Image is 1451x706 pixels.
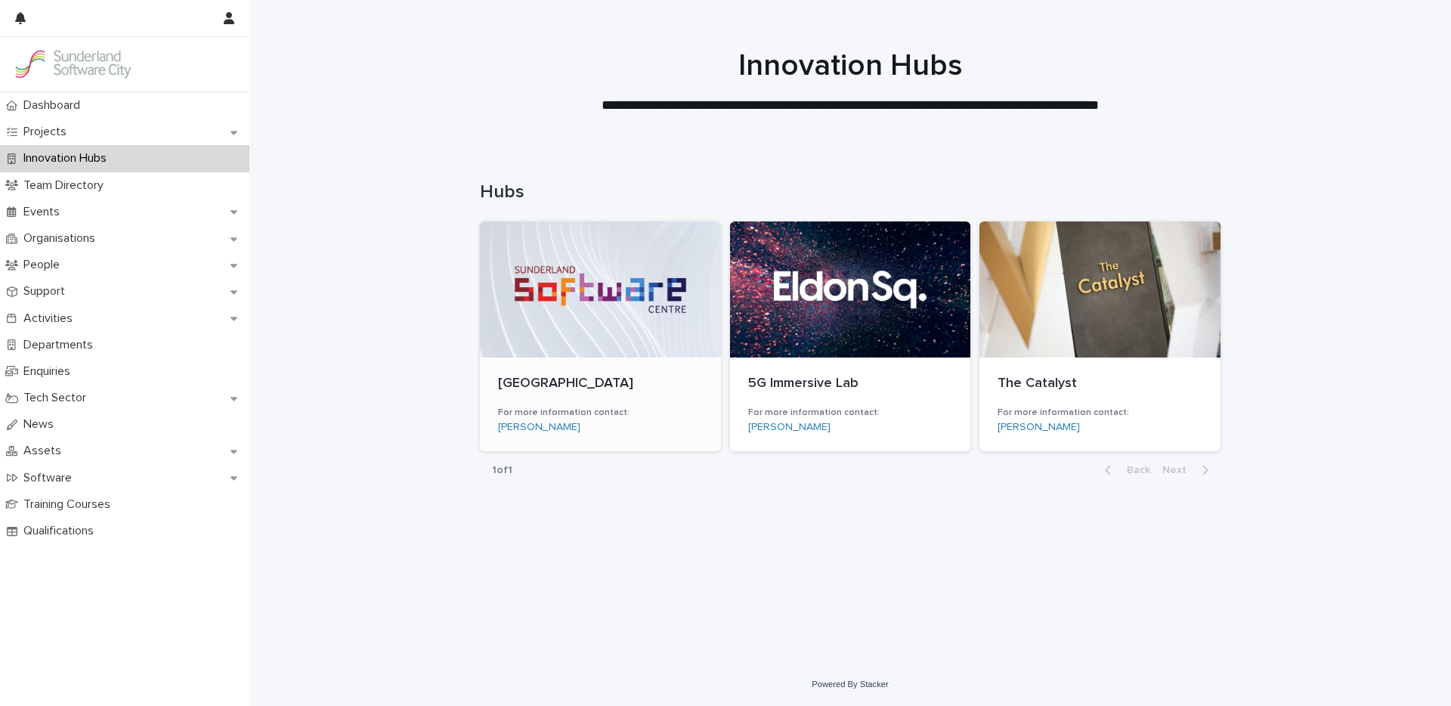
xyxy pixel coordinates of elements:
[17,98,92,113] p: Dashboard
[498,376,703,392] p: [GEOGRAPHIC_DATA]
[17,497,122,512] p: Training Courses
[17,417,66,432] p: News
[17,444,73,458] p: Assets
[17,258,72,272] p: People
[498,407,703,419] h3: For more information contact:
[17,151,119,166] p: Innovation Hubs
[17,364,82,379] p: Enquiries
[480,48,1221,84] h1: Innovation Hubs
[17,338,105,352] p: Departments
[998,407,1202,419] h3: For more information contact:
[17,284,77,299] p: Support
[17,205,72,219] p: Events
[480,181,1221,203] h1: Hubs
[1156,463,1221,477] button: Next
[998,376,1202,392] p: The Catalyst
[748,421,831,434] a: [PERSON_NAME]
[998,421,1080,434] a: [PERSON_NAME]
[730,221,971,452] a: 5G Immersive LabFor more information contact:[PERSON_NAME]
[17,391,98,405] p: Tech Sector
[17,178,116,193] p: Team Directory
[480,221,721,452] a: [GEOGRAPHIC_DATA]For more information contact:[PERSON_NAME]
[480,452,524,489] p: 1 of 1
[12,49,133,79] img: Kay6KQejSz2FjblR6DWv
[17,524,106,538] p: Qualifications
[17,231,107,246] p: Organisations
[748,407,953,419] h3: For more information contact:
[979,221,1221,452] a: The CatalystFor more information contact:[PERSON_NAME]
[1118,465,1150,475] span: Back
[17,311,85,326] p: Activities
[1093,463,1156,477] button: Back
[17,471,84,485] p: Software
[748,376,953,392] p: 5G Immersive Lab
[1162,465,1196,475] span: Next
[812,680,888,689] a: Powered By Stacker
[17,125,79,139] p: Projects
[498,421,580,434] a: [PERSON_NAME]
